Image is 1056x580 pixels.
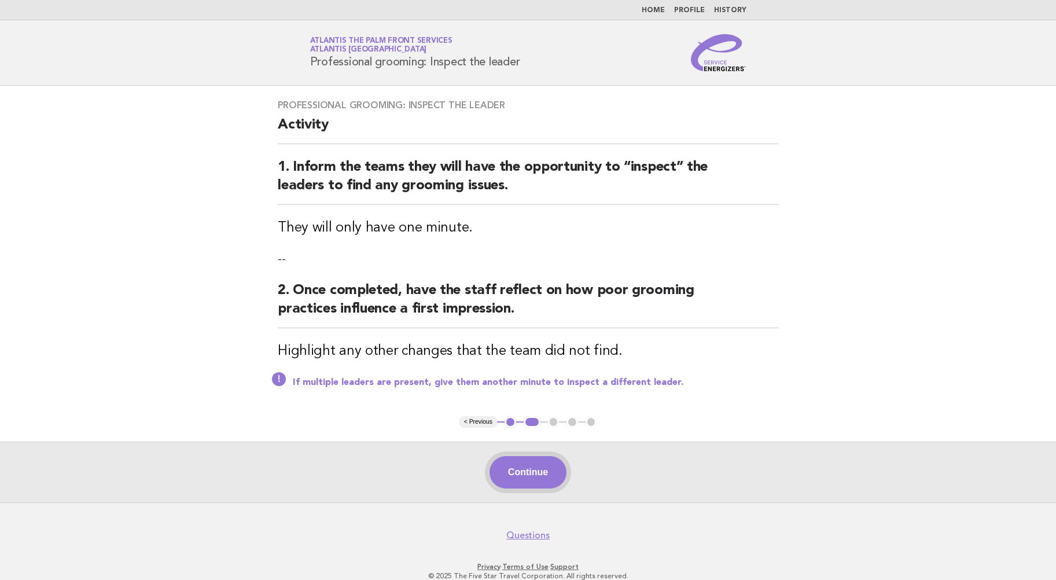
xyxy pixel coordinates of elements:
a: Home [642,7,665,14]
button: 1 [505,416,516,428]
a: Atlantis The Palm Front ServicesAtlantis [GEOGRAPHIC_DATA] [310,37,452,53]
a: Questions [506,530,550,541]
a: Profile [674,7,705,14]
p: · · [174,562,882,571]
h2: 2. Once completed, have the staff reflect on how poor grooming practices influence a first impres... [278,281,778,328]
h3: Professional grooming: Inspect the leader [278,100,778,111]
span: Atlantis [GEOGRAPHIC_DATA] [310,46,427,54]
img: Service Energizers [691,34,746,71]
a: Privacy [477,563,501,571]
p: If multiple leaders are present, give them another minute to inspect a different leader. [293,377,778,388]
button: < Previous [459,416,497,428]
a: Support [550,563,579,571]
button: 2 [524,416,540,428]
h3: Highlight any other changes that the team did not find. [278,342,778,361]
button: Continue [490,456,566,489]
p: -- [278,251,778,267]
a: History [714,7,746,14]
h3: They will only have one minute. [278,219,778,237]
a: Terms of Use [502,563,549,571]
h2: 1. Inform the teams they will have the opportunity to “inspect” the leaders to find any grooming ... [278,158,778,205]
h2: Activity [278,116,778,144]
h1: Professional grooming: Inspect the leader [310,38,520,68]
